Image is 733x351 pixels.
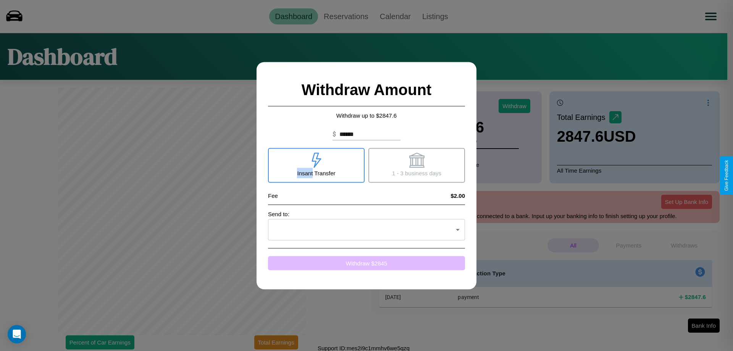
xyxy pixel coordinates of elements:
[297,168,335,178] p: Insant Transfer
[268,73,465,106] h2: Withdraw Amount
[724,160,729,191] div: Give Feedback
[268,256,465,270] button: Withdraw $2845
[392,168,441,178] p: 1 - 3 business days
[268,190,278,201] p: Fee
[333,129,336,139] p: $
[450,192,465,199] h4: $2.00
[8,325,26,343] div: Open Intercom Messenger
[268,110,465,120] p: Withdraw up to $ 2847.6
[268,209,465,219] p: Send to:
